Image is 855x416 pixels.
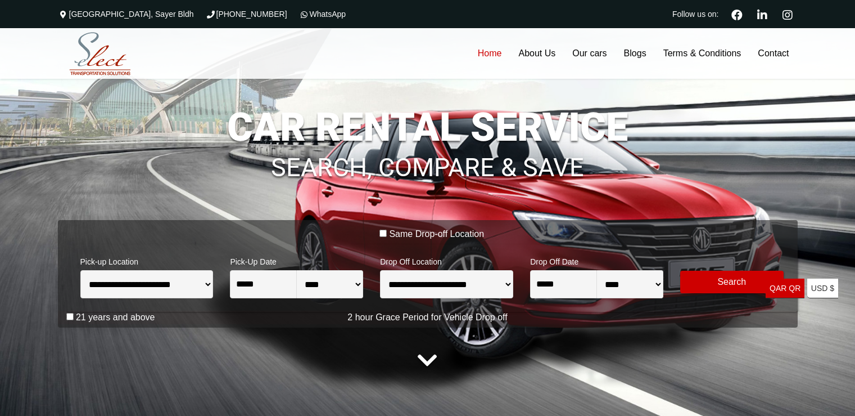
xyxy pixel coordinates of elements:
span: Pick-up Location [80,250,214,270]
label: 21 years and above [76,312,155,323]
a: Linkedin [753,8,772,20]
span: Pick-Up Date [230,250,363,270]
a: Facebook [727,8,747,20]
h1: CAR RENTAL SERVICE [58,108,798,147]
a: [PHONE_NUMBER] [205,10,287,19]
span: Drop Off Location [380,250,513,270]
p: 2 hour Grace Period for Vehicle Drop off [58,311,798,324]
a: Contact [749,28,797,79]
a: Instagram [778,8,798,20]
a: QAR QR [766,279,804,298]
a: WhatsApp [298,10,346,19]
a: USD $ [807,279,838,298]
a: Home [469,28,510,79]
a: Our cars [564,28,615,79]
a: About Us [510,28,564,79]
label: Same Drop-off Location [389,229,484,240]
button: Modify Search [680,271,784,293]
img: Select Rent a Car [61,30,139,78]
span: Drop Off Date [530,250,663,270]
h1: SEARCH, COMPARE & SAVE [58,138,798,181]
a: Terms & Conditions [655,28,750,79]
a: Blogs [616,28,655,79]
